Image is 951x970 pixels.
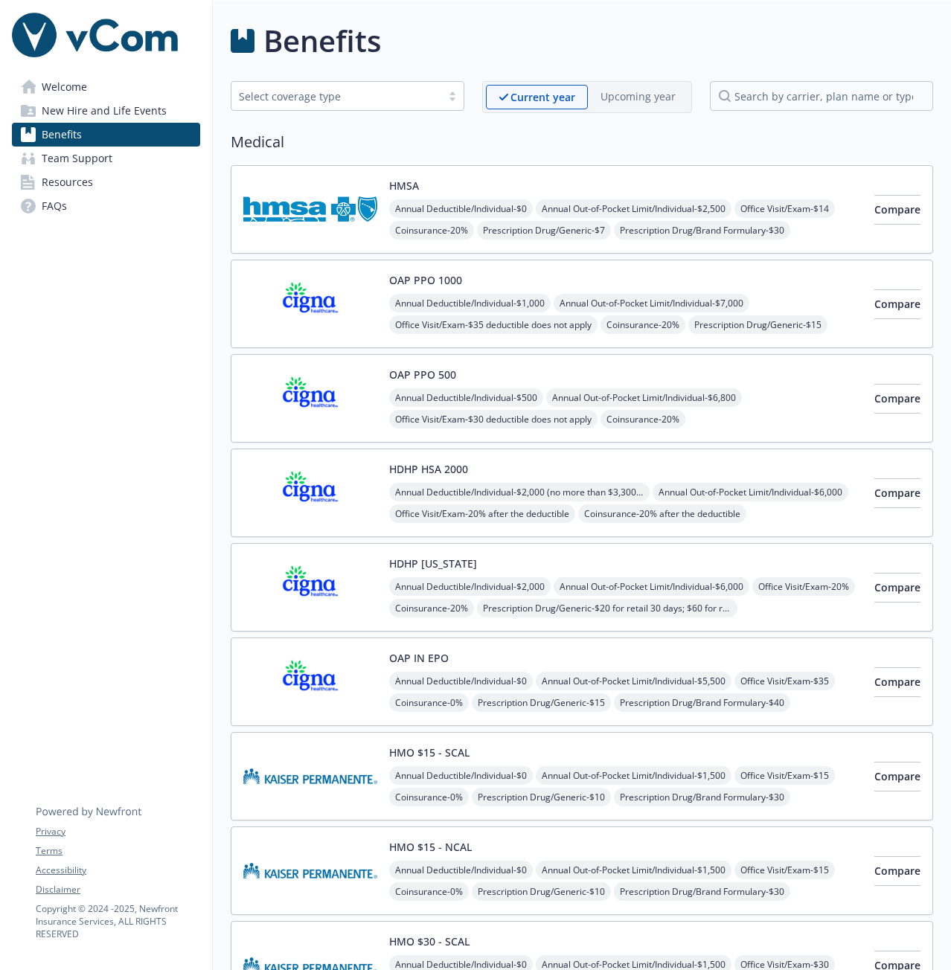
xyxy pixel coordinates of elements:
[536,861,731,879] span: Annual Out-of-Pocket Limit/Individual - $1,500
[389,410,598,428] span: Office Visit/Exam - $30 deductible does not apply
[536,672,731,690] span: Annual Out-of-Pocket Limit/Individual - $5,500
[239,89,434,104] div: Select coverage type
[554,294,749,312] span: Annual Out-of-Pocket Limit/Individual - $7,000
[42,194,67,218] span: FAQs
[36,883,199,896] a: Disclaimer
[874,478,920,508] button: Compare
[389,315,598,334] span: Office Visit/Exam - $35 deductible does not apply
[588,85,688,109] span: Upcoming year
[734,672,835,690] span: Office Visit/Exam - $35
[874,486,920,500] span: Compare
[243,367,377,430] img: CIGNA carrier logo
[874,675,920,689] span: Compare
[874,384,920,414] button: Compare
[614,882,790,901] span: Prescription Drug/Brand Formulary - $30
[874,856,920,886] button: Compare
[36,825,199,838] a: Privacy
[734,766,835,785] span: Office Visit/Exam - $15
[874,391,920,405] span: Compare
[12,99,200,123] a: New Hire and Life Events
[12,194,200,218] a: FAQs
[389,745,470,760] button: HMO $15 - SCAL
[389,766,533,785] span: Annual Deductible/Individual - $0
[554,577,749,596] span: Annual Out-of-Pocket Limit/Individual - $6,000
[243,272,377,335] img: CIGNA carrier logo
[389,178,419,193] button: HMSA
[389,934,470,949] button: HMO $30 - SCAL
[42,170,93,194] span: Resources
[734,861,835,879] span: Office Visit/Exam - $15
[389,367,456,382] button: OAP PPO 500
[874,202,920,216] span: Compare
[389,388,543,407] span: Annual Deductible/Individual - $500
[874,580,920,594] span: Compare
[874,297,920,311] span: Compare
[36,902,199,940] p: Copyright © 2024 - 2025 , Newfront Insurance Services, ALL RIGHTS RESERVED
[243,745,377,808] img: Kaiser Permanente Insurance Company carrier logo
[536,766,731,785] span: Annual Out-of-Pocket Limit/Individual - $1,500
[710,81,933,111] input: search by carrier, plan name or type
[389,599,474,617] span: Coinsurance - 20%
[601,315,685,334] span: Coinsurance - 20%
[546,388,742,407] span: Annual Out-of-Pocket Limit/Individual - $6,800
[472,882,611,901] span: Prescription Drug/Generic - $10
[389,556,477,571] button: HDHP [US_STATE]
[243,839,377,902] img: Kaiser Permanente Insurance Company carrier logo
[42,75,87,99] span: Welcome
[688,315,827,334] span: Prescription Drug/Generic - $15
[578,504,746,523] span: Coinsurance - 20% after the deductible
[734,199,835,218] span: Office Visit/Exam - $14
[243,178,377,241] img: Hawaii Medical Service Association carrier logo
[601,89,676,104] p: Upcoming year
[389,221,474,240] span: Coinsurance - 20%
[472,788,611,806] span: Prescription Drug/Generic - $10
[614,788,790,806] span: Prescription Drug/Brand Formulary - $30
[12,170,200,194] a: Resources
[389,672,533,690] span: Annual Deductible/Individual - $0
[389,461,468,477] button: HDHP HSA 2000
[243,556,377,619] img: CIGNA carrier logo
[389,861,533,879] span: Annual Deductible/Individual - $0
[42,147,112,170] span: Team Support
[389,504,575,523] span: Office Visit/Exam - 20% after the deductible
[36,864,199,877] a: Accessibility
[389,788,469,806] span: Coinsurance - 0%
[389,693,469,712] span: Coinsurance - 0%
[12,75,200,99] a: Welcome
[472,693,611,712] span: Prescription Drug/Generic - $15
[243,650,377,713] img: CIGNA carrier logo
[243,461,377,524] img: CIGNA carrier logo
[389,650,449,666] button: OAP IN EPO
[231,131,933,153] h2: Medical
[874,195,920,225] button: Compare
[389,483,650,501] span: Annual Deductible/Individual - $2,000 (no more than $3,300 per individual - within a family)
[874,864,920,878] span: Compare
[510,89,575,105] p: Current year
[36,844,199,858] a: Terms
[614,693,790,712] span: Prescription Drug/Brand Formulary - $40
[653,483,848,501] span: Annual Out-of-Pocket Limit/Individual - $6,000
[389,839,472,855] button: HMO $15 - NCAL
[874,769,920,783] span: Compare
[389,577,551,596] span: Annual Deductible/Individual - $2,000
[389,882,469,901] span: Coinsurance - 0%
[477,599,737,617] span: Prescription Drug/Generic - $20 for retail 30 days; $60 for retail 90 days
[389,199,533,218] span: Annual Deductible/Individual - $0
[12,123,200,147] a: Benefits
[263,19,381,63] h1: Benefits
[601,410,685,428] span: Coinsurance - 20%
[874,573,920,603] button: Compare
[389,272,462,288] button: OAP PPO 1000
[874,289,920,319] button: Compare
[12,147,200,170] a: Team Support
[389,294,551,312] span: Annual Deductible/Individual - $1,000
[874,667,920,697] button: Compare
[874,762,920,791] button: Compare
[614,221,790,240] span: Prescription Drug/Brand Formulary - $30
[752,577,855,596] span: Office Visit/Exam - 20%
[42,99,167,123] span: New Hire and Life Events
[42,123,82,147] span: Benefits
[536,199,731,218] span: Annual Out-of-Pocket Limit/Individual - $2,500
[477,221,611,240] span: Prescription Drug/Generic - $7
